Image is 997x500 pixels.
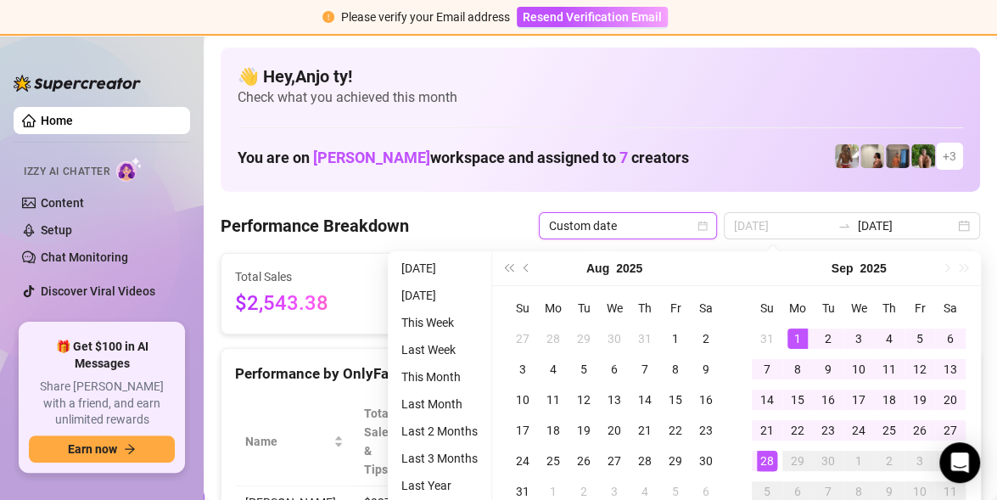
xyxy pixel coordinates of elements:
span: [PERSON_NAME] [313,149,430,166]
td: 2025-09-11 [874,354,905,385]
span: Total Sales [235,267,386,286]
td: 2025-09-26 [905,415,935,446]
td: 2025-09-24 [843,415,874,446]
td: 2025-08-24 [507,446,538,476]
div: 25 [879,420,899,441]
h4: Performance Breakdown [221,214,409,238]
input: Start date [734,216,831,235]
button: Choose a year [860,251,886,285]
div: 26 [910,420,930,441]
button: Choose a month [832,251,854,285]
li: Last Month [395,394,484,414]
li: Last Year [395,475,484,496]
td: 2025-09-09 [813,354,843,385]
div: 31 [635,329,655,349]
td: 2025-09-20 [935,385,966,415]
td: 2025-09-10 [843,354,874,385]
div: 7 [635,359,655,379]
div: 5 [574,359,594,379]
span: + 3 [943,147,956,166]
td: 2025-08-04 [538,354,569,385]
span: $2,543.38 [235,288,386,320]
td: 2025-08-16 [691,385,721,415]
td: 2025-08-06 [599,354,630,385]
td: 2025-09-21 [752,415,782,446]
button: Choose a year [616,251,642,285]
img: logo-BBDzfeDw.svg [14,75,141,92]
div: 19 [910,390,930,410]
div: Open Intercom Messenger [939,442,980,483]
span: calendar [697,221,708,231]
th: Fr [905,293,935,323]
div: 5 [910,329,930,349]
td: 2025-08-14 [630,385,660,415]
div: 12 [574,390,594,410]
div: 19 [574,420,594,441]
th: We [599,293,630,323]
th: Sa [691,293,721,323]
th: Su [752,293,782,323]
div: 16 [696,390,716,410]
td: 2025-08-10 [507,385,538,415]
div: 20 [604,420,625,441]
button: Earn nowarrow-right [29,435,175,463]
a: Discover Viral Videos [41,284,155,298]
button: Last year (Control + left) [499,251,518,285]
th: Tu [569,293,599,323]
div: 27 [940,420,961,441]
img: Ralphy [860,144,884,168]
img: Nathaniel [835,144,859,168]
a: Content [41,196,84,210]
div: 31 [757,329,777,349]
td: 2025-09-05 [905,323,935,354]
img: AI Chatter [116,157,143,182]
span: Resend Verification Email [523,10,662,24]
span: Check what you achieved this month [238,88,963,107]
h1: You are on workspace and assigned to creators [238,149,689,167]
span: to [837,219,851,233]
div: 28 [757,451,777,471]
li: [DATE] [395,258,484,278]
td: 2025-09-01 [782,323,813,354]
td: 2025-08-05 [569,354,599,385]
div: 7 [757,359,777,379]
div: 30 [696,451,716,471]
td: 2025-08-22 [660,415,691,446]
li: This Month [395,367,484,387]
div: 29 [787,451,808,471]
div: 8 [665,359,686,379]
div: 23 [818,420,838,441]
th: Total Sales & Tips [354,397,421,486]
div: 8 [787,359,808,379]
div: 6 [604,359,625,379]
div: 15 [787,390,808,410]
td: 2025-08-26 [569,446,599,476]
div: 25 [543,451,563,471]
td: 2025-09-08 [782,354,813,385]
div: 26 [574,451,594,471]
td: 2025-09-13 [935,354,966,385]
th: Name [235,397,354,486]
td: 2025-08-13 [599,385,630,415]
th: Mo [538,293,569,323]
div: 17 [849,390,869,410]
div: 9 [696,359,716,379]
div: 27 [604,451,625,471]
div: Please verify your Email address [341,8,510,26]
div: 9 [818,359,838,379]
li: [DATE] [395,285,484,306]
td: 2025-10-02 [874,446,905,476]
h4: 👋 Hey, Anjo ty ! [238,65,963,88]
td: 2025-08-21 [630,415,660,446]
td: 2025-08-02 [691,323,721,354]
a: Home [41,114,73,127]
td: 2025-09-19 [905,385,935,415]
div: 14 [757,390,777,410]
span: Total Sales & Tips [364,404,397,479]
div: 20 [940,390,961,410]
div: 15 [665,390,686,410]
th: Mo [782,293,813,323]
span: Name [245,432,330,451]
td: 2025-09-30 [813,446,843,476]
button: Resend Verification Email [517,7,668,27]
